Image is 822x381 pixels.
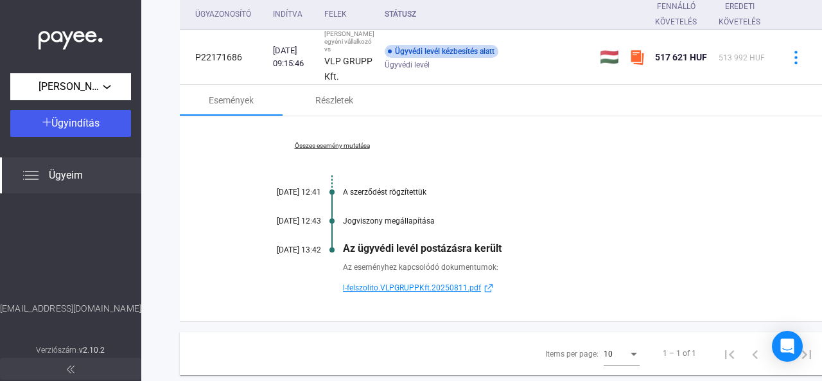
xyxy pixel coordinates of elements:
[324,30,374,53] div: [PERSON_NAME] egyéni vállalkozó vs
[244,217,321,226] div: [DATE] 12:43
[794,341,819,366] button: Last page
[244,188,321,197] div: [DATE] 12:41
[244,245,321,254] div: [DATE] 13:42
[209,93,254,108] div: Események
[49,168,83,183] span: Ügyeim
[343,280,760,296] a: l-felszolito.VLPGRUPPKft.20250811.pdfexternal-link-blue
[343,242,760,254] div: Az ügyvédi levél postázásra került
[195,6,263,22] div: Ügyazonosító
[39,79,103,94] span: [PERSON_NAME] egyéni vállalkozó
[343,280,481,296] span: l-felszolito.VLPGRUPPKft.20250811.pdf
[195,6,251,22] div: Ügyazonosító
[545,346,599,362] div: Items per page:
[595,30,624,85] td: 🇭🇺
[79,346,105,355] strong: v2.10.2
[42,118,51,127] img: plus-white.svg
[324,56,372,82] strong: VLP GRUPP Kft.
[655,52,707,62] span: 517 621 HUF
[324,6,347,22] div: Felek
[10,110,131,137] button: Ügyindítás
[742,341,768,366] button: Previous page
[604,346,640,361] mat-select: Items per page:
[10,73,131,100] button: [PERSON_NAME] egyéni vállalkozó
[604,350,613,359] span: 10
[273,6,314,22] div: Indítva
[273,6,302,22] div: Indítva
[663,346,696,361] div: 1 – 1 of 1
[23,168,39,183] img: list.svg
[180,30,268,85] td: P22171686
[385,45,498,58] div: Ügyvédi levél kézbesítés alatt
[481,283,496,293] img: external-link-blue
[244,142,420,150] a: Összes esemény mutatása
[772,331,803,362] div: Open Intercom Messenger
[629,49,645,65] img: szamlazzhu-mini
[343,188,760,197] div: A szerződést rögzítettük
[768,341,794,366] button: Next page
[324,6,374,22] div: Felek
[273,44,314,70] div: [DATE] 09:15:46
[343,261,760,274] div: Az eseményhez kapcsolódó dokumentumok:
[385,57,430,73] span: Ügyvédi levél
[789,51,803,64] img: more-blue
[51,117,100,129] span: Ügyindítás
[719,53,765,62] span: 513 992 HUF
[343,217,760,226] div: Jogviszony megállapítása
[315,93,353,108] div: Részletek
[782,44,809,71] button: more-blue
[39,24,103,50] img: white-payee-white-dot.svg
[717,341,742,366] button: First page
[67,366,74,373] img: arrow-double-left-grey.svg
